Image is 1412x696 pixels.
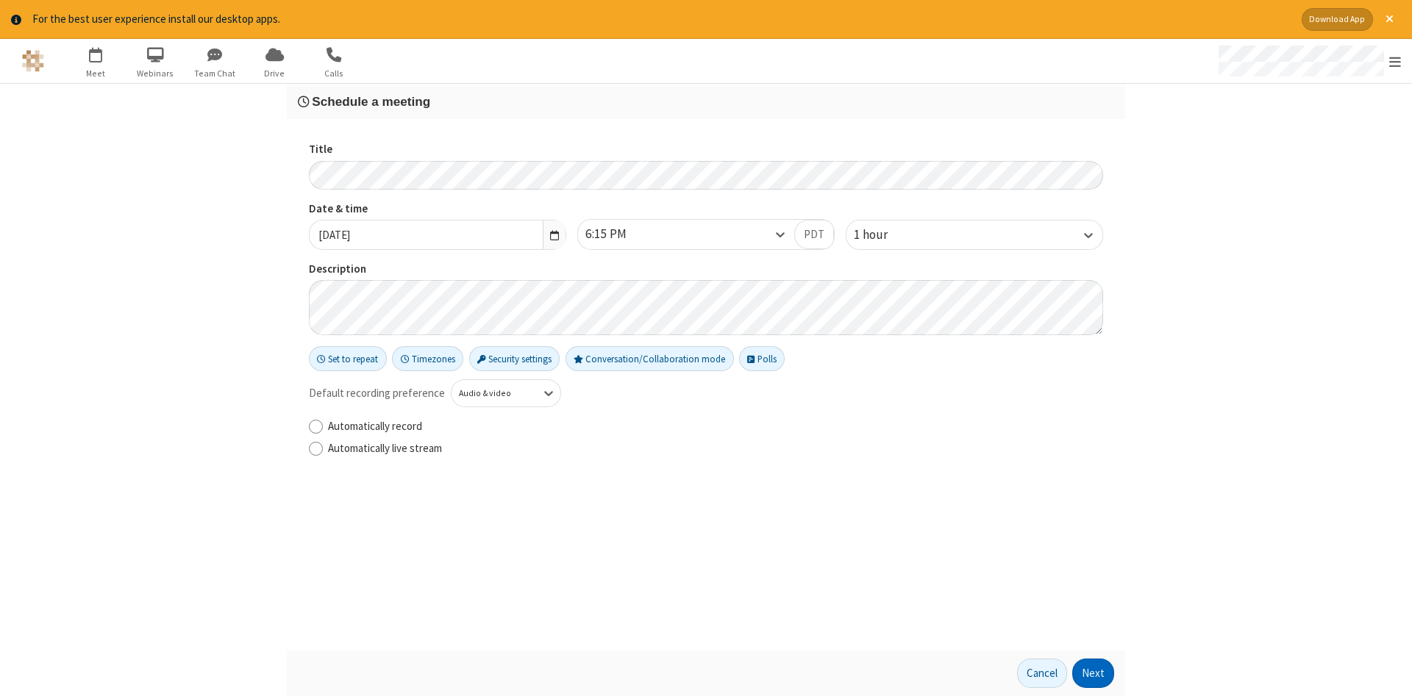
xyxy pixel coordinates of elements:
button: Close alert [1378,8,1401,31]
span: Drive [247,67,302,80]
span: Meet [68,67,124,80]
button: Timezones [392,346,463,371]
button: PDT [794,220,834,249]
button: Cancel [1017,659,1067,688]
button: Next [1072,659,1114,688]
label: Title [309,141,1103,158]
span: Default recording preference [309,385,445,402]
button: Conversation/Collaboration mode [566,346,734,371]
label: Automatically live stream [328,440,1103,457]
button: Polls [739,346,785,371]
button: Set to repeat [309,346,387,371]
img: QA Selenium DO NOT DELETE OR CHANGE [22,50,44,72]
div: 1 hour [854,226,913,245]
label: Description [309,261,1103,278]
div: 6:15 PM [585,225,652,244]
span: Team Chat [188,67,243,80]
label: Automatically record [328,418,1103,435]
span: Schedule a meeting [312,94,430,109]
div: For the best user experience install our desktop apps. [32,11,1291,28]
button: Logo [5,39,60,83]
label: Date & time [309,201,566,218]
button: Security settings [469,346,560,371]
div: Audio & video [459,387,529,401]
span: Calls [307,67,362,80]
div: Open menu [1205,39,1412,83]
span: Webinars [128,67,183,80]
button: Download App [1302,8,1373,31]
